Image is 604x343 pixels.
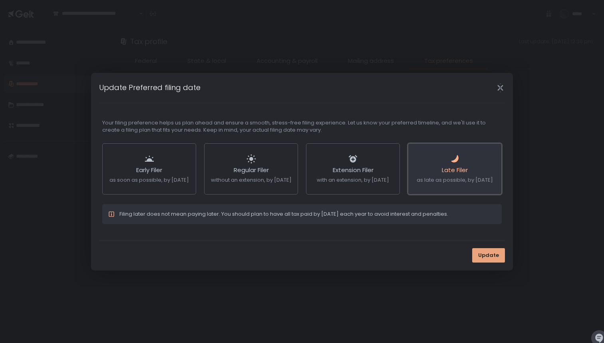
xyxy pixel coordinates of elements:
[317,176,389,184] span: with an extension, by [DATE]
[211,176,292,184] span: without an extension, by [DATE]
[234,166,269,174] span: Regular Filer
[136,166,162,174] span: Early Filer
[333,166,374,174] span: Extension Filer
[417,176,493,184] span: as late as possible, by [DATE]
[442,166,468,174] span: Late Filer
[99,82,201,93] h1: Update Preferred filing date
[119,211,448,218] div: Filing later does not mean paying later. You should plan to have all tax paid by [DATE] each year...
[109,176,189,184] span: as soon as possible, by [DATE]
[472,248,505,263] button: Update
[487,83,513,92] div: Close
[102,119,502,134] div: Your filing preference helps us plan ahead and ensure a smooth, stress-free filing experience. Le...
[478,252,499,259] span: Update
